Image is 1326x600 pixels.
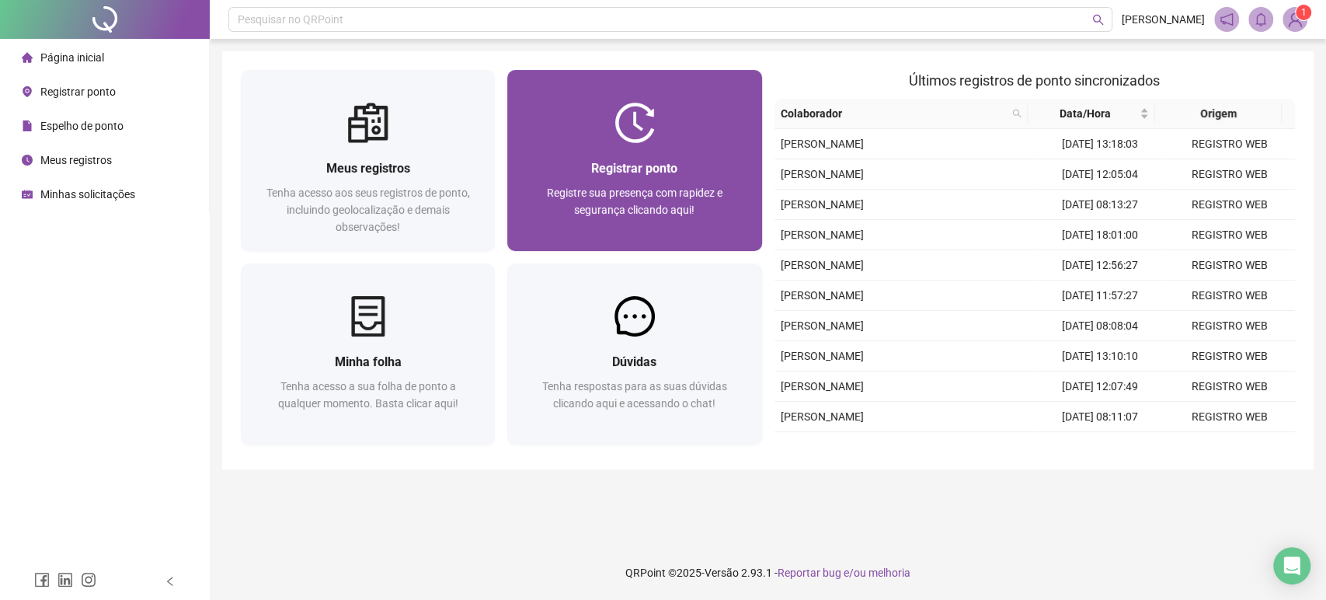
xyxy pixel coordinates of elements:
[210,546,1326,600] footer: QRPoint © 2025 - 2.93.1 -
[1035,432,1165,462] td: [DATE] 17:01:27
[1035,341,1165,372] td: [DATE] 13:10:10
[1035,159,1165,190] td: [DATE] 12:05:04
[1034,105,1136,122] span: Data/Hora
[1035,250,1165,281] td: [DATE] 12:56:27
[335,354,402,369] span: Minha folha
[57,572,73,588] span: linkedin
[781,138,864,150] span: [PERSON_NAME]
[1164,402,1295,432] td: REGISTRO WEB
[1035,402,1165,432] td: [DATE] 08:11:07
[241,70,495,251] a: Meus registrosTenha acesso aos seus registros de ponto, incluindo geolocalização e demais observa...
[909,72,1160,89] span: Últimos registros de ponto sincronizados
[1164,190,1295,220] td: REGISTRO WEB
[22,52,33,63] span: home
[612,354,656,369] span: Dúvidas
[547,187,722,216] span: Registre sua presença com rapidez e segurança clicando aqui!
[241,263,495,445] a: Minha folhaTenha acesso a sua folha de ponto a qualquer momento. Basta clicar aqui!
[1092,14,1104,26] span: search
[266,187,470,233] span: Tenha acesso aos seus registros de ponto, incluindo geolocalização e demais observações!
[1273,547,1310,584] div: Open Intercom Messenger
[781,198,864,211] span: [PERSON_NAME]
[22,120,33,131] span: file
[1164,311,1295,341] td: REGISTRO WEB
[40,120,124,132] span: Espelho de ponto
[781,380,864,392] span: [PERSON_NAME]
[1220,12,1234,26] span: notification
[165,576,176,587] span: left
[1035,372,1165,402] td: [DATE] 12:07:49
[1164,250,1295,281] td: REGISTRO WEB
[1164,281,1295,311] td: REGISTRO WEB
[40,154,112,166] span: Meus registros
[781,410,864,423] span: [PERSON_NAME]
[1164,341,1295,372] td: REGISTRO WEB
[1155,99,1282,129] th: Origem
[507,263,761,445] a: DúvidasTenha respostas para as suas dúvidas clicando aqui e acessando o chat!
[542,380,727,410] span: Tenha respostas para as suas dúvidas clicando aqui e acessando o chat!
[781,350,864,362] span: [PERSON_NAME]
[34,572,50,588] span: facebook
[22,155,33,166] span: clock-circle
[705,567,739,579] span: Versão
[1296,5,1311,20] sup: Atualize o seu contato no menu Meus Dados
[781,228,864,241] span: [PERSON_NAME]
[81,572,96,588] span: instagram
[781,319,864,332] span: [PERSON_NAME]
[1164,129,1295,159] td: REGISTRO WEB
[1035,129,1165,159] td: [DATE] 13:18:03
[1012,109,1021,118] span: search
[1009,102,1025,125] span: search
[1164,372,1295,402] td: REGISTRO WEB
[1035,311,1165,341] td: [DATE] 08:08:04
[507,70,761,251] a: Registrar pontoRegistre sua presença com rapidez e segurança clicando aqui!
[1254,12,1268,26] span: bell
[1164,159,1295,190] td: REGISTRO WEB
[1035,220,1165,250] td: [DATE] 18:01:00
[1301,7,1307,18] span: 1
[22,189,33,200] span: schedule
[781,289,864,302] span: [PERSON_NAME]
[40,85,116,98] span: Registrar ponto
[781,168,864,180] span: [PERSON_NAME]
[1122,11,1205,28] span: [PERSON_NAME]
[1164,220,1295,250] td: REGISTRO WEB
[778,567,910,579] span: Reportar bug e/ou melhoria
[1035,281,1165,311] td: [DATE] 11:57:27
[22,86,33,97] span: environment
[1028,99,1154,129] th: Data/Hora
[1283,8,1307,31] img: 94442
[326,161,410,176] span: Meus registros
[1035,190,1165,220] td: [DATE] 08:13:27
[781,259,864,271] span: [PERSON_NAME]
[40,188,135,201] span: Minhas solicitações
[781,105,1007,122] span: Colaborador
[1164,432,1295,462] td: REGISTRO WEB
[40,51,104,64] span: Página inicial
[278,380,458,410] span: Tenha acesso a sua folha de ponto a qualquer momento. Basta clicar aqui!
[591,161,677,176] span: Registrar ponto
